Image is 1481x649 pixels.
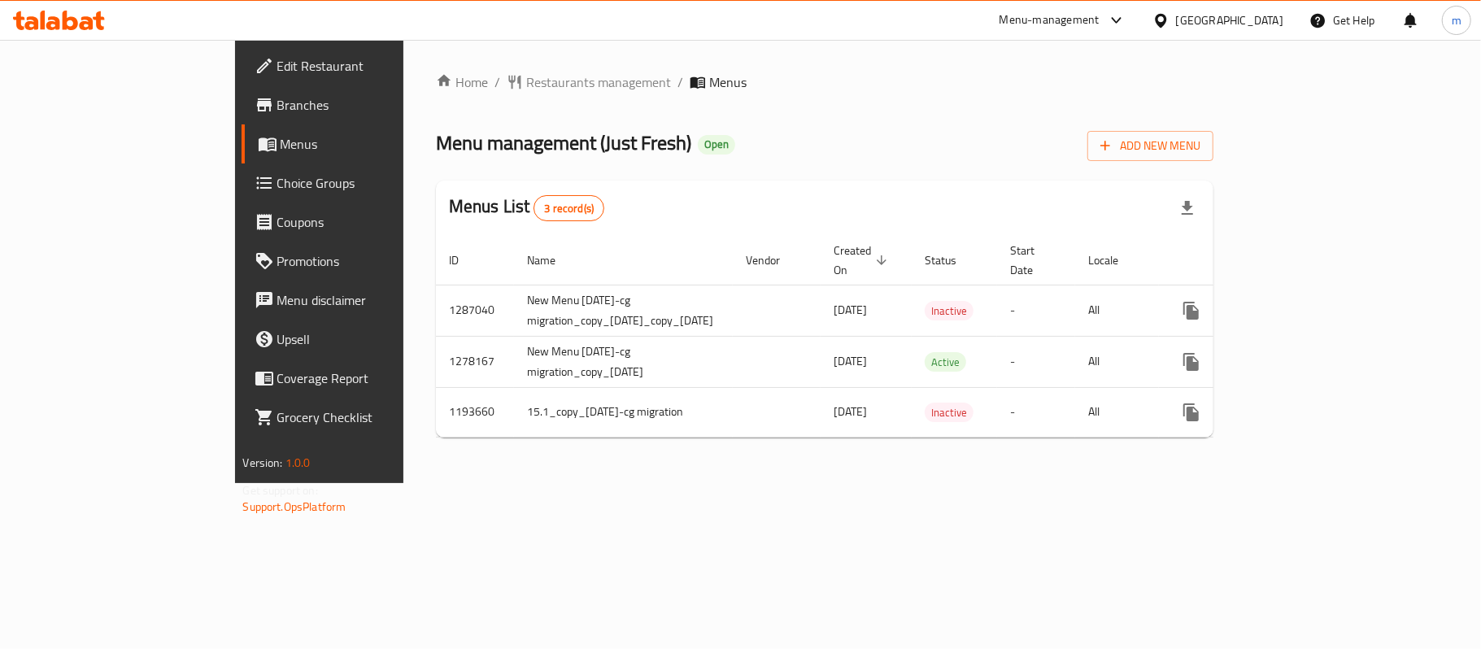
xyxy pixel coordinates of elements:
[834,351,867,372] span: [DATE]
[277,290,469,310] span: Menu disclaimer
[436,72,1214,92] nav: breadcrumb
[242,359,482,398] a: Coverage Report
[514,387,733,437] td: 15.1_copy_[DATE]-cg migration
[1172,342,1211,381] button: more
[997,336,1075,387] td: -
[277,329,469,349] span: Upsell
[277,56,469,76] span: Edit Restaurant
[514,336,733,387] td: New Menu [DATE]-cg migration_copy_[DATE]
[526,72,671,92] span: Restaurants management
[243,496,346,517] a: Support.OpsPlatform
[242,242,482,281] a: Promotions
[1176,11,1283,29] div: [GEOGRAPHIC_DATA]
[1088,250,1139,270] span: Locale
[997,285,1075,336] td: -
[449,250,480,270] span: ID
[285,452,311,473] span: 1.0.0
[277,212,469,232] span: Coupons
[436,236,1341,438] table: enhanced table
[449,194,604,221] h2: Menus List
[698,135,735,155] div: Open
[242,124,482,163] a: Menus
[925,353,966,372] span: Active
[514,285,733,336] td: New Menu [DATE]-cg migration_copy_[DATE]_copy_[DATE]
[277,368,469,388] span: Coverage Report
[1087,131,1213,161] button: Add New Menu
[925,250,978,270] span: Status
[242,46,482,85] a: Edit Restaurant
[709,72,747,92] span: Menus
[1172,393,1211,432] button: more
[698,137,735,151] span: Open
[277,251,469,271] span: Promotions
[1168,189,1207,228] div: Export file
[834,401,867,422] span: [DATE]
[925,403,974,422] span: Inactive
[1211,342,1250,381] button: Change Status
[925,301,974,320] div: Inactive
[1075,336,1159,387] td: All
[1452,11,1461,29] span: m
[277,173,469,193] span: Choice Groups
[436,124,691,161] span: Menu management ( Just Fresh )
[1000,11,1100,30] div: Menu-management
[242,320,482,359] a: Upsell
[925,352,966,372] div: Active
[534,201,603,216] span: 3 record(s)
[1211,291,1250,330] button: Change Status
[277,95,469,115] span: Branches
[242,85,482,124] a: Branches
[997,387,1075,437] td: -
[925,302,974,320] span: Inactive
[507,72,671,92] a: Restaurants management
[527,250,577,270] span: Name
[746,250,801,270] span: Vendor
[677,72,683,92] li: /
[243,480,318,501] span: Get support on:
[242,203,482,242] a: Coupons
[1010,241,1056,280] span: Start Date
[834,241,892,280] span: Created On
[242,163,482,203] a: Choice Groups
[242,281,482,320] a: Menu disclaimer
[243,452,283,473] span: Version:
[1211,393,1250,432] button: Change Status
[534,195,604,221] div: Total records count
[1172,291,1211,330] button: more
[1159,236,1341,285] th: Actions
[494,72,500,92] li: /
[1100,136,1200,156] span: Add New Menu
[834,299,867,320] span: [DATE]
[281,134,469,154] span: Menus
[277,407,469,427] span: Grocery Checklist
[1075,387,1159,437] td: All
[242,398,482,437] a: Grocery Checklist
[1075,285,1159,336] td: All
